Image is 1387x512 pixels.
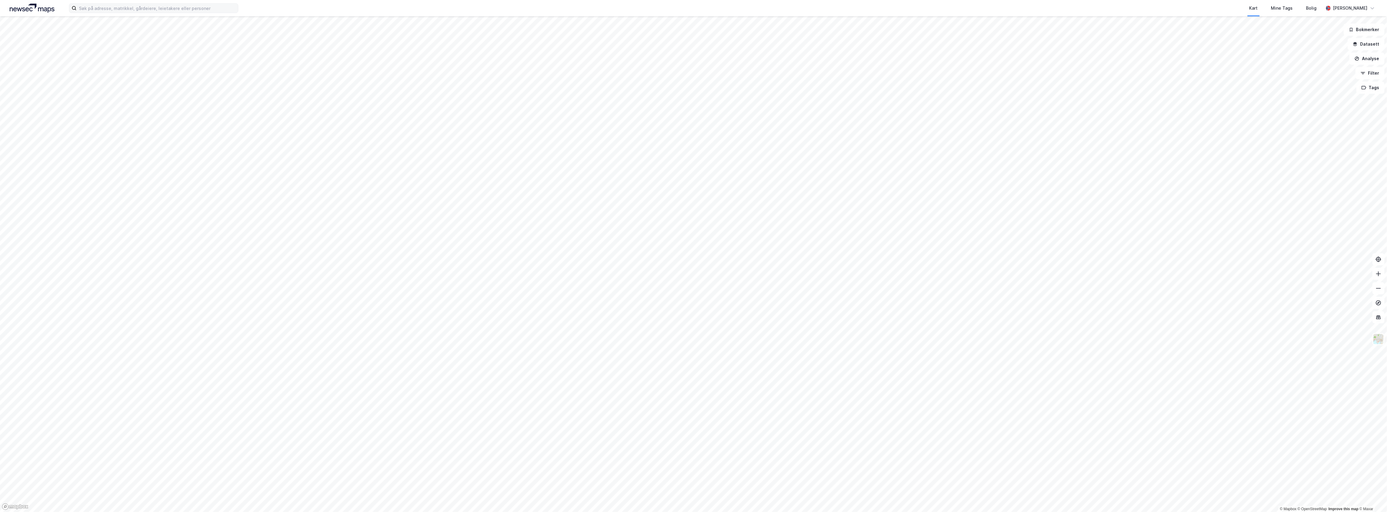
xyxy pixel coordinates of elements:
[1356,82,1385,94] button: Tags
[1333,5,1368,12] div: [PERSON_NAME]
[1349,53,1385,65] button: Analyse
[1249,5,1258,12] div: Kart
[1329,507,1359,511] a: Improve this map
[1344,24,1385,36] button: Bokmerker
[10,4,54,13] img: logo.a4113a55bc3d86da70a041830d287a7e.svg
[1357,483,1387,512] div: Kontrollprogram for chat
[1373,333,1384,345] img: Z
[77,4,238,13] input: Søk på adresse, matrikkel, gårdeiere, leietakere eller personer
[1298,507,1327,511] a: OpenStreetMap
[1357,483,1387,512] iframe: Chat Widget
[2,503,28,510] a: Mapbox homepage
[1280,507,1297,511] a: Mapbox
[1348,38,1385,50] button: Datasett
[1306,5,1317,12] div: Bolig
[1271,5,1293,12] div: Mine Tags
[1356,67,1385,79] button: Filter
